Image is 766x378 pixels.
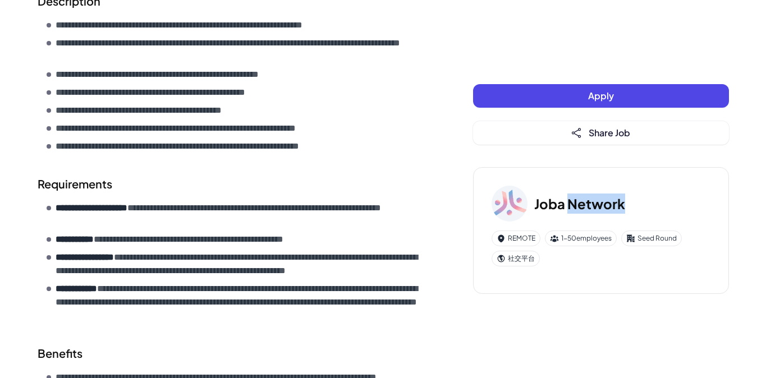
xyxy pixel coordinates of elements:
h2: Requirements [38,176,428,192]
div: Seed Round [621,231,682,246]
span: Share Job [589,127,630,139]
button: Apply [473,84,729,108]
img: Jo [492,186,528,222]
h2: Benefits [38,345,428,362]
h3: Joba Network [534,193,625,214]
div: REMOTE [492,231,540,246]
div: 1-50 employees [545,231,617,246]
button: Share Job [473,121,729,145]
span: Apply [588,90,614,102]
div: 社交平台 [492,251,540,266]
